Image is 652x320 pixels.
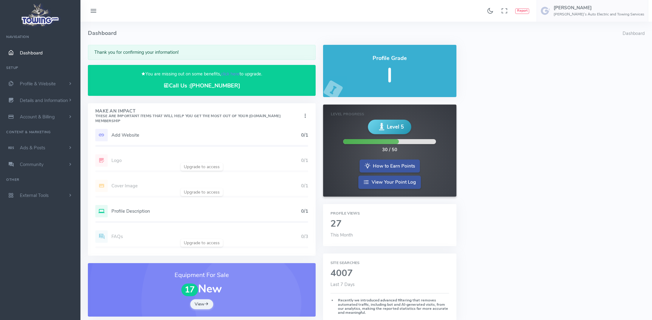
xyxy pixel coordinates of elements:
span: Details and Information [20,97,68,104]
h2: 4007 [330,268,449,279]
h6: Level Progress [331,112,449,116]
h6: Profile Views [330,211,449,215]
h5: 0/1 [301,209,308,214]
a: View [190,299,213,309]
span: Account & Billing [20,114,55,120]
h5: Add Website [111,133,301,138]
span: This Month [330,232,353,238]
span: 17 [181,284,198,296]
h4: Call Us : [95,83,308,89]
h2: 27 [330,219,449,229]
div: Thank you for confirming your information! [88,45,316,60]
h3: Equipment For Sale [95,271,308,280]
a: How to Earn Points [360,160,420,173]
h5: Profile Description [111,209,301,214]
li: Dashboard [623,30,645,37]
a: [PHONE_NUMBER] [190,82,240,89]
h4: Dashboard [88,22,623,45]
h5: 0/1 [301,133,308,138]
h4: Profile Grade [330,55,449,62]
span: Last 7 Days [330,281,355,288]
h5: I [330,65,449,87]
img: user-image [541,6,551,16]
a: View Your Point Log [358,176,421,189]
h6: Site Searches [330,261,449,265]
span: Community [20,161,44,168]
span: Ads & Posts [20,145,45,151]
button: Report [515,8,529,14]
img: logo [19,2,61,28]
h6: [PERSON_NAME]'s Auto Electric and Towing Services [554,12,644,16]
span: Level 5 [387,123,404,131]
span: Profile & Website [20,81,56,87]
h4: Make An Impact [95,109,302,124]
div: 30 / 50 [382,147,397,153]
small: These are important items that will help you get the most out of your [DOMAIN_NAME] Membership [95,113,281,123]
h1: New [95,283,308,296]
span: External Tools [20,192,49,198]
span: Dashboard [20,50,43,56]
h5: [PERSON_NAME] [554,5,644,10]
h6: Recently we introduced advanced filtering that removes automated traffic, including bot and AI-ge... [330,298,449,315]
p: You are missing out on some benefits, to upgrade. [95,70,308,78]
a: click here [221,71,240,77]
